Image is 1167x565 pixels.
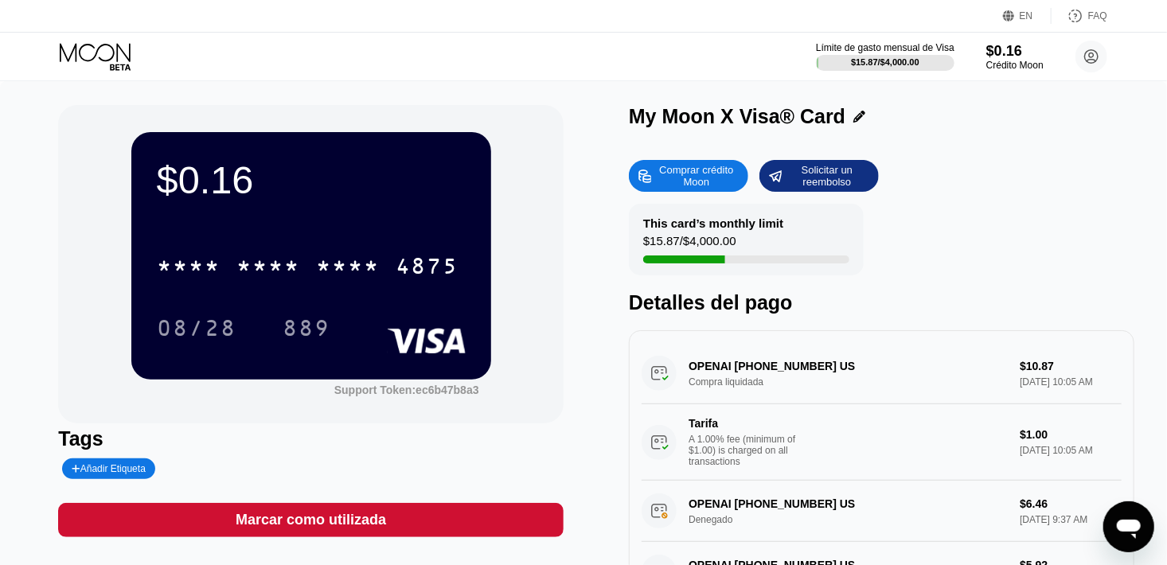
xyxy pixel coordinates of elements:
[1052,8,1107,24] div: FAQ
[145,308,248,348] div: 08/28
[334,384,479,396] div: Support Token: ec6b47b8a3
[643,234,736,255] div: $15.87 / $4,000.00
[1003,8,1052,24] div: EN
[816,42,954,53] div: Límite de gasto mensual de Visa
[643,216,783,230] div: This card’s monthly limit
[759,160,879,192] div: Solicitar un reembolso
[629,105,845,128] div: My Moon X Visa® Card
[629,160,748,192] div: Comprar crédito Moon
[58,503,564,537] div: Marcar como utilizada
[986,43,1044,71] div: $0.16Crédito Moon
[1103,501,1154,552] iframe: Botón para iniciar la ventana de mensajería, conversación en curso
[236,511,386,529] div: Marcar como utilizada
[1020,10,1033,21] div: EN
[157,158,466,202] div: $0.16
[783,163,871,189] div: Solicitar un reembolso
[271,308,342,348] div: 889
[653,163,740,189] div: Comprar crédito Moon
[629,291,1134,314] div: Detalles del pago
[1020,428,1122,441] div: $1.00
[689,417,800,430] div: Tarifa
[72,463,146,474] div: Añadir Etiqueta
[58,427,564,450] div: Tags
[689,434,808,467] div: A 1.00% fee (minimum of $1.00) is charged on all transactions
[1088,10,1107,21] div: FAQ
[1020,445,1122,456] div: [DATE] 10:05 AM
[157,318,236,343] div: 08/28
[396,255,459,281] div: 4875
[334,384,479,396] div: Support Token:ec6b47b8a3
[283,318,330,343] div: 889
[62,458,155,479] div: Añadir Etiqueta
[986,60,1044,71] div: Crédito Moon
[816,42,954,71] div: Límite de gasto mensual de Visa$15.87/$4,000.00
[851,57,919,67] div: $15.87 / $4,000.00
[986,43,1044,60] div: $0.16
[642,404,1122,481] div: TarifaA 1.00% fee (minimum of $1.00) is charged on all transactions$1.00[DATE] 10:05 AM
